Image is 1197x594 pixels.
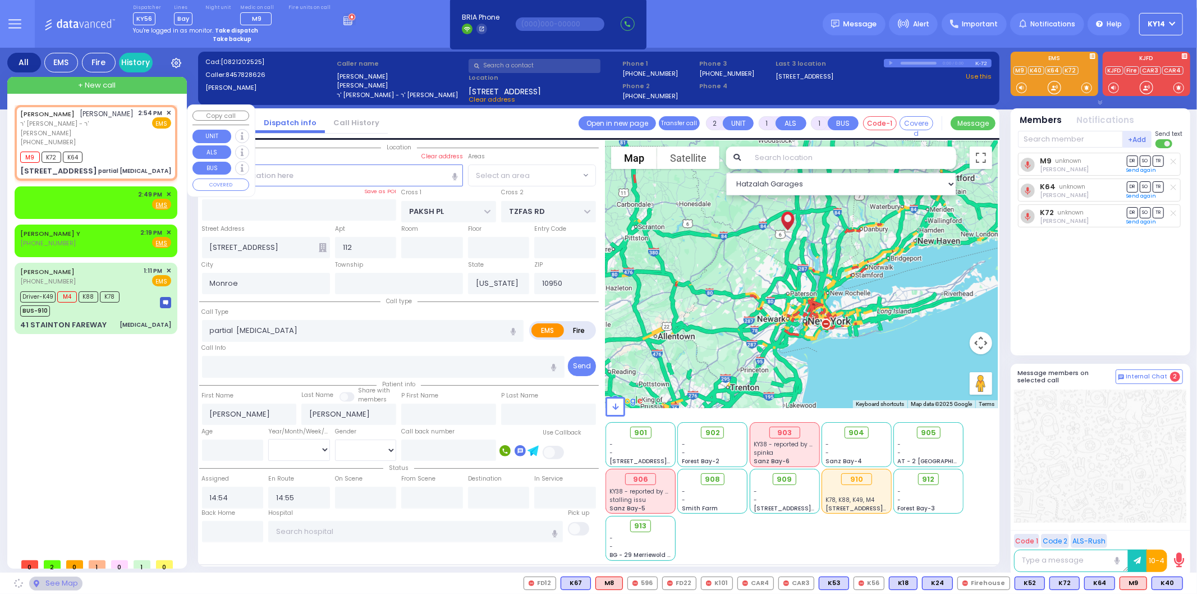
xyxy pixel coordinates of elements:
[819,577,849,590] div: K53
[133,4,161,11] label: Dispatcher
[579,116,656,130] a: Open in new page
[898,449,901,457] span: -
[610,457,716,465] span: [STREET_ADDRESS][PERSON_NAME]
[462,12,499,22] span: BRIA Phone
[337,59,465,68] label: Caller name
[202,344,226,353] label: Call Info
[561,577,591,590] div: BLS
[421,152,463,161] label: Clear address
[1040,191,1089,199] span: Yoel Polatsek
[1040,217,1089,225] span: Yitzchok Ekstein
[156,239,168,248] u: EMS
[776,116,806,130] button: ALS
[1120,577,1147,590] div: M9
[202,225,245,234] label: Street Address
[610,504,646,513] span: Sanz Bay-5
[611,147,657,169] button: Show street map
[202,391,234,400] label: First Name
[44,17,119,31] img: Logo
[192,111,249,121] button: Copy call
[622,92,678,100] label: [PHONE_NUMBER]
[1148,19,1166,29] span: KY14
[682,449,685,457] span: -
[1063,66,1079,75] a: K72
[469,95,515,104] span: Clear address
[20,305,50,317] span: BUS-910
[776,59,884,68] label: Last 3 location
[610,487,679,496] span: KY38 - reported by KY42
[401,225,418,234] label: Room
[1162,66,1184,75] a: CAR4
[21,560,38,569] span: 0
[754,504,860,513] span: [STREET_ADDRESS][PERSON_NAME]
[1077,114,1135,127] button: Notifications
[635,520,647,532] span: 913
[144,267,163,275] span: 1:11 PM
[213,35,251,43] strong: Take backup
[622,81,695,91] span: Phone 2
[568,357,596,376] button: Send
[337,81,465,90] label: [PERSON_NAME]
[1170,372,1180,382] span: 2
[608,394,645,408] img: Google
[831,20,840,28] img: message.svg
[657,147,719,169] button: Show satellite imagery
[469,86,541,95] span: [STREET_ADDRESS]
[29,577,82,591] div: See map
[705,427,720,438] span: 902
[970,147,992,169] button: Toggle fullscreen view
[1152,577,1183,590] div: BLS
[561,577,591,590] div: K67
[268,509,293,518] label: Hospital
[1103,56,1190,63] label: KJFD
[898,487,901,496] span: -
[141,229,163,237] span: 2:19 PM
[288,4,331,11] label: Fire units on call
[1140,66,1161,75] a: CAR3
[325,117,388,128] a: Call History
[42,152,61,163] span: K72
[20,138,76,147] span: [PHONE_NUMBER]
[970,332,992,354] button: Map camera controls
[843,19,877,30] span: Message
[152,117,171,129] span: EMS
[468,474,502,483] label: Destination
[66,560,83,569] span: 0
[205,57,333,67] label: Cad:
[166,228,171,237] span: ✕
[82,53,116,72] div: Fire
[1140,156,1151,166] span: SO
[337,72,465,81] label: [PERSON_NAME]
[120,321,171,329] div: [MEDICAL_DATA]
[469,73,618,83] label: Location
[1040,208,1054,217] a: K72
[854,577,884,590] div: K56
[476,170,530,181] span: Select an area
[192,130,231,143] button: UNIT
[634,427,647,438] span: 901
[1049,577,1080,590] div: K72
[825,440,829,449] span: -
[358,395,387,404] span: members
[923,474,935,485] span: 912
[7,53,41,72] div: All
[133,12,155,25] span: KY56
[215,26,258,35] strong: Take dispatch
[1125,66,1139,75] a: Fire
[610,496,646,504] span: stalling issu
[682,487,685,496] span: -
[682,496,685,504] span: -
[202,427,213,436] label: Age
[89,560,106,569] span: 1
[825,496,874,504] span: K78, K88, K49, M4
[705,474,720,485] span: 908
[468,152,485,161] label: Areas
[516,17,604,31] input: (000)000-00000
[469,59,600,73] input: Search a contact
[20,152,40,163] span: M9
[139,109,163,117] span: 2:54 PM
[133,26,213,35] span: You're logged in as monitor.
[898,440,901,449] span: -
[828,116,859,130] button: BUS
[777,474,792,485] span: 909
